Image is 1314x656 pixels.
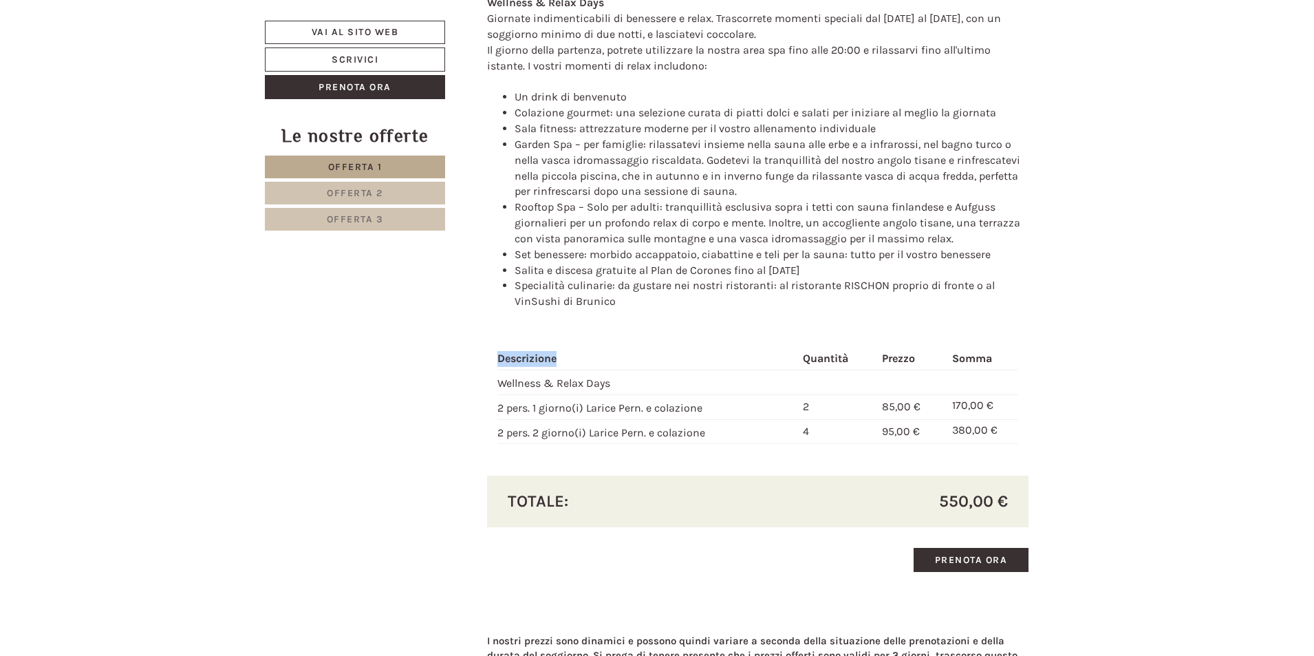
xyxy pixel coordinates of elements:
span: Offerta 1 [328,161,383,173]
a: Prenota ora [265,75,445,99]
div: giovedì [243,10,299,34]
td: 380,00 € [947,419,1018,444]
div: Buon giorno, come possiamo aiutarla? [10,37,223,79]
div: Le nostre offerte [265,123,445,149]
small: 11:33 [21,67,216,76]
div: Hotel B&B Feldmessner [21,40,216,51]
li: Un drink di benvenuto [515,89,1029,105]
td: 4 [797,419,876,444]
span: 95,00 € [882,425,920,438]
a: Scrivici [265,47,445,72]
li: Rooftop Spa – Solo per adulti: tranquillità esclusiva sopra i tetti con sauna finlandese e Aufgus... [515,200,1029,247]
td: 170,00 € [947,394,1018,419]
li: Salita e discesa gratuite al Plan de Corones fino al [DATE] [515,263,1029,279]
td: 2 pers. 1 giorno(i) Larice Pern. e colazione [497,394,797,419]
li: Garden Spa – per famiglie: rilassatevi insieme nella sauna alle erbe e a infrarossi, nel bagno tu... [515,137,1029,200]
span: Offerta 3 [327,213,384,225]
li: Set benessere: morbido accappatoio, ciabattine e teli per la sauna: tutto per il vostro benessere [515,247,1029,263]
td: 2 pers. 2 giorno(i) Larice Pern. e colazione [497,419,797,444]
span: 85,00 € [882,400,920,413]
th: Quantità [797,348,876,370]
li: Colazione gourmet: una selezione curata di piatti dolci e salati per iniziare al meglio la giornata [515,105,1029,121]
td: Wellness & Relax Days [497,370,797,394]
a: Vai al sito web [265,21,445,44]
button: Invia [469,363,541,387]
div: Giornate indimenticabili di benessere e relax. Trascorrete momenti speciali dal [DATE] al [DATE],... [487,11,1029,74]
div: Totale: [497,489,758,513]
th: Descrizione [497,348,797,370]
li: Sala fitness: attrezzature moderne per il vostro allenamento individuale [515,121,1029,137]
td: 2 [797,394,876,419]
th: Prezzo [876,348,946,370]
li: Specialità culinarie: da gustare nei nostri ristoranti: al ristorante RISCHON proprio di fronte o... [515,278,1029,310]
th: Somma [947,348,1018,370]
a: Prenota ora [914,548,1029,572]
span: Offerta 2 [327,187,383,199]
span: 550,00 € [939,489,1008,513]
